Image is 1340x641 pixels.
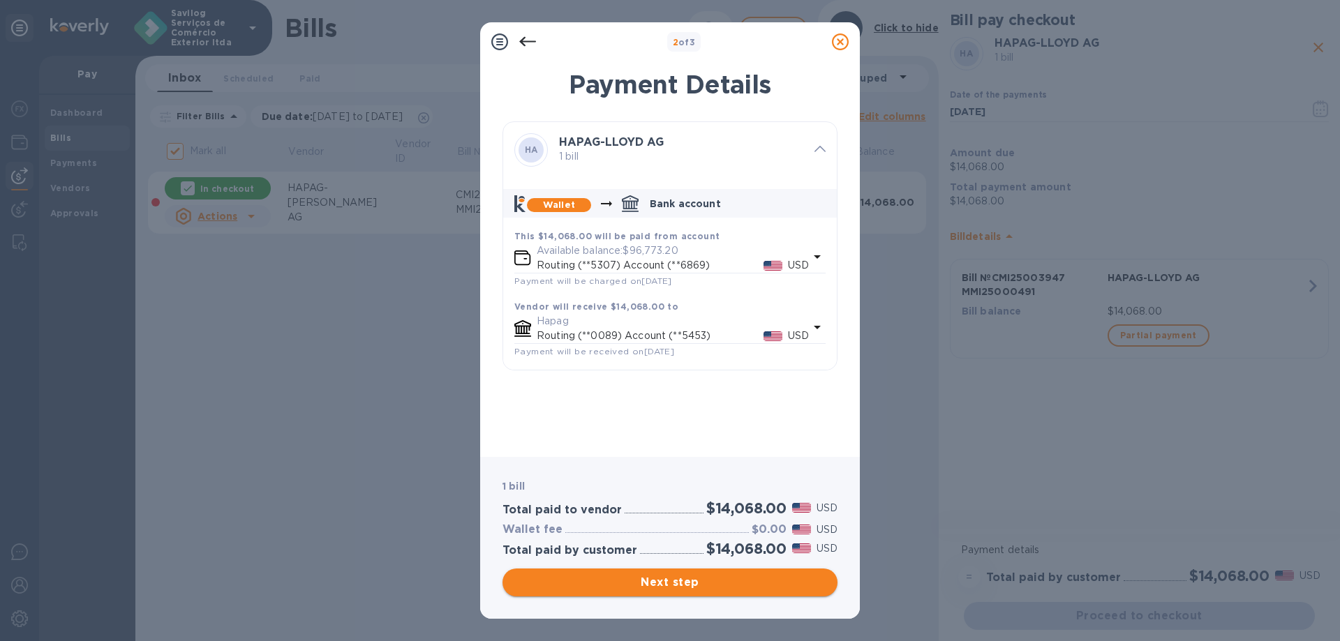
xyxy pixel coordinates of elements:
[502,523,563,536] h3: Wallet fee
[792,503,811,513] img: USD
[514,276,672,286] span: Payment will be charged on [DATE]
[817,501,837,515] p: USD
[502,568,837,596] button: Next step
[764,331,782,341] img: USD
[817,522,837,537] p: USD
[673,37,678,47] span: 2
[503,122,837,178] div: HAHAPAG-LLOYD AG 1 bill
[525,144,538,155] b: HA
[792,543,811,553] img: USD
[537,329,764,343] p: Routing (**0089) Account (**5453)
[752,523,787,536] h3: $0.00
[514,231,720,241] b: This $14,068.00 will be paid from account
[543,199,575,210] b: Wallet
[559,135,664,149] b: HAPAG-LLOYD AG
[706,499,787,517] h2: $14,068.00
[502,481,525,492] b: 1 bill
[706,540,787,557] h2: $14,068.00
[788,329,809,343] p: USD
[537,314,809,329] p: Hapag
[817,541,837,556] p: USD
[502,70,837,99] h1: Payment Details
[502,504,622,517] h3: Total paid to vendor
[792,525,811,534] img: USD
[673,37,696,47] b: of 3
[503,183,837,370] div: default-method
[650,197,721,211] p: Bank account
[514,574,826,591] span: Next step
[788,258,809,273] p: USD
[537,243,809,258] p: Available balance: $96,773.20
[514,346,674,356] span: Payment will be received on [DATE]
[537,258,764,273] p: Routing (**5307) Account (**6869)
[559,149,803,164] p: 1 bill
[514,301,678,312] b: Vendor will receive $14,068.00 to
[764,261,782,271] img: USD
[502,544,637,557] h3: Total paid by customer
